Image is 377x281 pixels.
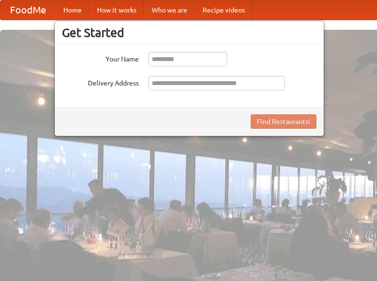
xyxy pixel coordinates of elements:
[62,25,316,40] h3: Get Started
[144,0,195,20] a: Who we are
[62,52,139,64] label: Your Name
[62,76,139,88] label: Delivery Address
[195,0,253,20] a: Recipe videos
[251,114,316,129] button: Find Restaurants!
[56,0,89,20] a: Home
[89,0,144,20] a: How it works
[0,0,56,20] a: FoodMe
